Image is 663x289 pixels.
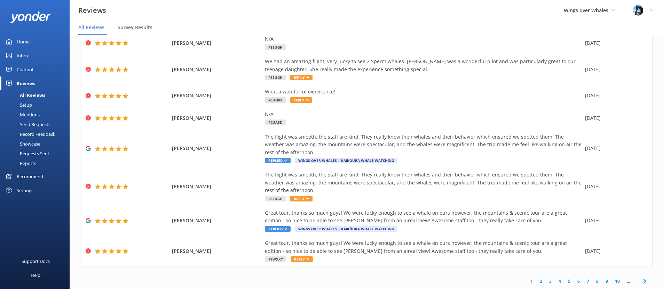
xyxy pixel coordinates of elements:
div: Reports [4,158,36,168]
span: PCUA9D [265,119,286,125]
a: 9 [602,278,611,284]
div: Home [17,35,30,49]
h3: Reviews [78,5,106,16]
a: Showcase [4,139,70,149]
span: P8EUGH [265,44,286,50]
a: All Reviews [4,90,70,100]
div: What a wonderful experience! [265,88,582,96]
div: [DATE] [585,217,644,224]
span: [PERSON_NAME] [172,183,262,190]
div: [DATE] [585,247,644,255]
span: [PERSON_NAME] [172,114,262,122]
span: Replied [265,226,291,232]
a: 5 [565,278,574,284]
span: Wings Over Whales | Kaikōura Whale Watching [295,226,397,232]
div: Send Requests [4,119,50,129]
div: Settings [17,183,33,197]
a: 4 [555,278,565,284]
img: yonder-white-logo.png [10,11,50,23]
span: [PERSON_NAME] [172,144,262,152]
span: [PERSON_NAME] [172,217,262,224]
div: [DATE] [585,144,644,152]
div: Inbox [17,49,29,63]
div: Help [31,268,40,282]
a: 10 [611,278,623,284]
a: Requests Sent [4,149,70,158]
span: Wings Over Whales | Kaikōura Whale Watching [295,158,397,163]
a: 8 [593,278,602,284]
a: 1 [527,278,536,284]
a: 2 [536,278,546,284]
span: Reply [290,196,313,201]
div: N/A [265,35,582,43]
div: Support Docs [22,254,50,268]
div: Reviews [17,76,35,90]
div: Showcase [4,139,40,149]
span: ... [623,278,633,284]
a: 7 [583,278,593,284]
span: Reply [290,97,312,103]
div: Setup [4,100,32,110]
a: Reports [4,158,70,168]
div: [DATE] [585,66,644,73]
div: Great tour, thanks so much guys! We were lucky enough to see a whale on ours however, the mountai... [265,209,582,225]
a: Send Requests [4,119,70,129]
span: Reply [291,256,313,262]
span: [PERSON_NAME] [172,66,262,73]
span: P8EUGH [265,75,286,80]
img: 145-1635463833.jpg [633,5,643,16]
div: [DATE] [585,183,644,190]
div: Recommend [17,170,43,183]
div: The flight was smooth, the staff are kind. They really know their whales and their behavior which... [265,171,582,194]
span: All Reviews [78,24,104,31]
div: Requests Sent [4,149,49,158]
div: [DATE] [585,39,644,47]
div: [DATE] [585,92,644,99]
span: Reply [290,75,313,80]
div: Record Feedback [4,129,55,139]
a: Mentions [4,110,70,119]
div: N/A [265,110,582,118]
a: Setup [4,100,70,110]
div: Chatbot [17,63,34,76]
a: Record Feedback [4,129,70,139]
span: Replied [265,158,291,163]
span: P8EUGH [265,196,286,201]
div: Great tour, thanks so much guys! We were lucky enough to see a whale on ours however, the mountai... [265,239,582,255]
span: P6HQPS [265,97,286,103]
span: [PERSON_NAME] [172,92,262,99]
div: All Reviews [4,90,45,100]
a: 3 [546,278,555,284]
div: Mentions [4,110,40,119]
span: Wings over Whales [564,7,608,14]
a: 6 [574,278,583,284]
span: Survey Results [118,24,152,31]
div: The flight was smooth, the staff are kind. They really know their whales and their behavior which... [265,133,582,156]
span: P9WXXY [265,256,286,262]
span: [PERSON_NAME] [172,39,262,47]
div: [DATE] [585,114,644,122]
div: We had an amazing flight, very lucky to see 2 Sperm whales. [PERSON_NAME] was a wonderful pilot a... [265,58,582,73]
span: [PERSON_NAME] [172,247,262,255]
